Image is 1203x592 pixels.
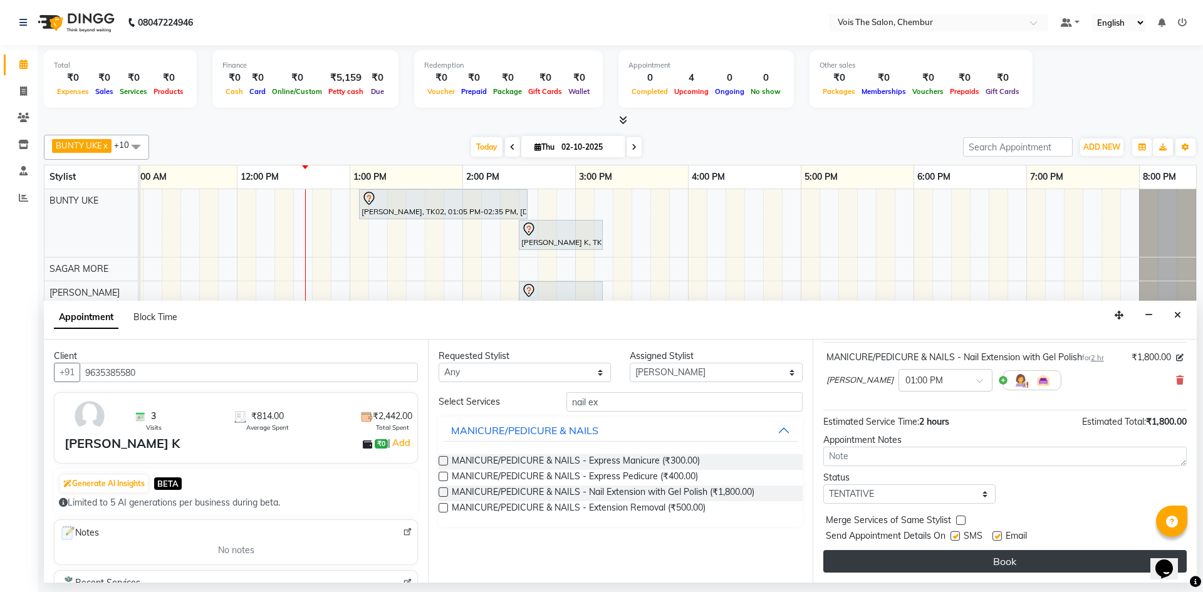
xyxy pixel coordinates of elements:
[54,350,418,363] div: Client
[325,87,367,96] span: Petty cash
[1132,351,1171,364] span: ₹1,800.00
[60,475,148,492] button: Generate AI Insights
[60,525,99,541] span: Notes
[520,283,601,309] div: [PERSON_NAME], TK01, 02:30 PM-03:15 PM, [DEMOGRAPHIC_DATA] Hair - Haircut - Sr. Stylist
[65,434,180,453] div: [PERSON_NAME] K
[452,454,700,470] span: MANICURE/PEDICURE & NAILS - Express Manicure (₹300.00)
[823,434,1187,447] div: Appointment Notes
[671,87,712,96] span: Upcoming
[49,287,120,298] span: [PERSON_NAME]
[452,486,754,501] span: MANICURE/PEDICURE & NAILS - Nail Extension with Gel Polish (₹1,800.00)
[424,87,458,96] span: Voucher
[246,423,289,432] span: Average Spent
[117,71,150,85] div: ₹0
[747,87,784,96] span: No show
[628,71,671,85] div: 0
[424,60,593,71] div: Redemption
[222,71,246,85] div: ₹0
[1036,373,1051,388] img: Interior.png
[54,87,92,96] span: Expenses
[451,423,598,438] div: MANICURE/PEDICURE & NAILS
[520,222,601,248] div: [PERSON_NAME] K, TK01, 02:30 PM-03:15 PM, Schwarzkopf Hair Spa (Mid-back Length)
[490,71,525,85] div: ₹0
[820,71,858,85] div: ₹0
[947,87,982,96] span: Prepaids
[424,71,458,85] div: ₹0
[823,471,996,484] div: Status
[525,87,565,96] span: Gift Cards
[151,410,156,423] span: 3
[463,168,503,186] a: 2:00 PM
[59,496,413,509] div: Limited to 5 AI generations per business during beta.
[222,60,388,71] div: Finance
[376,423,409,432] span: Total Spent
[269,71,325,85] div: ₹0
[138,5,193,40] b: 08047224946
[146,423,162,432] span: Visits
[54,306,118,329] span: Appointment
[439,350,611,363] div: Requested Stylist
[823,550,1187,573] button: Book
[367,71,388,85] div: ₹0
[92,87,117,96] span: Sales
[222,87,246,96] span: Cash
[1091,353,1104,362] span: 2 hr
[92,71,117,85] div: ₹0
[964,529,982,545] span: SMS
[1027,168,1066,186] a: 7:00 PM
[531,142,558,152] span: Thu
[689,168,728,186] a: 4:00 PM
[32,5,118,40] img: logo
[452,470,698,486] span: MANICURE/PEDICURE & NAILS - Express Pedicure (₹400.00)
[963,137,1073,157] input: Search Appointment
[1082,353,1104,362] small: for
[458,71,490,85] div: ₹0
[125,168,170,186] a: 11:00 AM
[325,71,367,85] div: ₹5,159
[49,263,108,274] span: SAGAR MORE
[747,71,784,85] div: 0
[360,191,526,217] div: [PERSON_NAME], TK02, 01:05 PM-02:35 PM, [DEMOGRAPHIC_DATA] Hair - Roots Touch Up
[251,410,284,423] span: ₹814.00
[246,71,269,85] div: ₹0
[525,71,565,85] div: ₹0
[820,60,1023,71] div: Other sales
[858,87,909,96] span: Memberships
[218,544,254,557] span: No notes
[71,398,108,434] img: avatar
[826,351,1104,364] div: MANICURE/PEDICURE & NAILS - Nail Extension with Gel Polish
[490,87,525,96] span: Package
[471,137,503,157] span: Today
[909,71,947,85] div: ₹0
[388,435,412,450] span: |
[60,576,140,591] span: Recent Services
[150,87,187,96] span: Products
[150,71,187,85] div: ₹0
[269,87,325,96] span: Online/Custom
[375,439,388,449] span: ₹0
[54,60,187,71] div: Total
[1013,373,1028,388] img: Hairdresser.png
[576,168,615,186] a: 3:00 PM
[390,435,412,450] a: Add
[671,71,712,85] div: 4
[452,501,706,517] span: MANICURE/PEDICURE & NAILS - Extension Removal (₹500.00)
[820,87,858,96] span: Packages
[826,529,945,545] span: Send Appointment Details On
[49,195,98,206] span: BUNTY UKE
[237,168,282,186] a: 12:00 PM
[858,71,909,85] div: ₹0
[54,363,80,382] button: +91
[1150,542,1190,579] iframe: chat widget
[565,87,593,96] span: Wallet
[246,87,269,96] span: Card
[558,138,620,157] input: 2025-10-02
[429,395,556,408] div: Select Services
[154,477,182,489] span: BETA
[1146,416,1187,427] span: ₹1,800.00
[826,514,951,529] span: Merge Services of Same Stylist
[114,140,138,150] span: +10
[630,350,802,363] div: Assigned Stylist
[1006,529,1027,545] span: Email
[49,171,76,182] span: Stylist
